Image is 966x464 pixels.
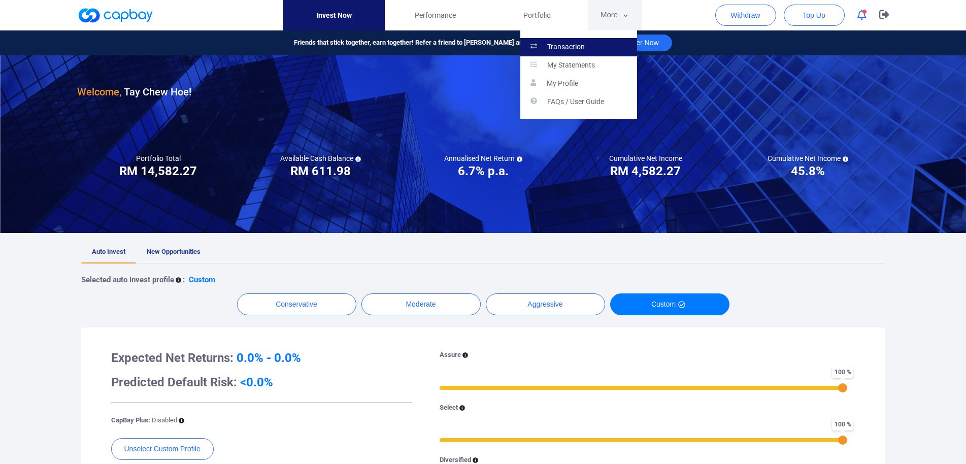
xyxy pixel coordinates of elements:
a: My Statements [520,56,637,75]
a: FAQs / User Guide [520,93,637,111]
a: My Profile [520,75,637,93]
a: Transaction [520,38,637,56]
p: FAQs / User Guide [547,97,604,107]
p: My Profile [547,79,578,88]
p: Transaction [547,43,585,52]
p: My Statements [547,61,595,70]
